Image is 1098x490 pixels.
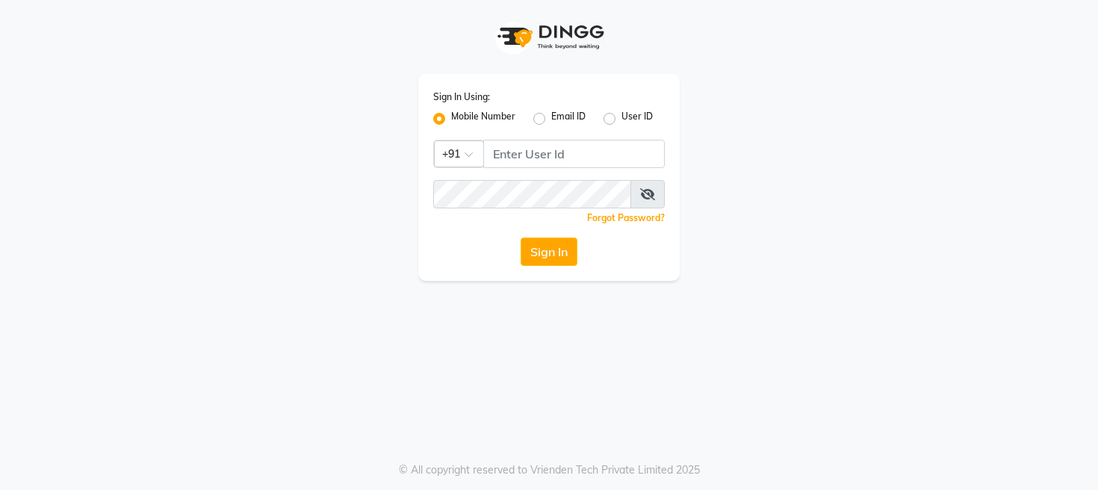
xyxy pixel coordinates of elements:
[483,140,665,168] input: Username
[433,90,490,104] label: Sign In Using:
[433,180,631,208] input: Username
[551,110,586,128] label: Email ID
[451,110,515,128] label: Mobile Number
[489,15,609,59] img: logo1.svg
[521,238,577,266] button: Sign In
[587,212,665,223] a: Forgot Password?
[621,110,653,128] label: User ID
